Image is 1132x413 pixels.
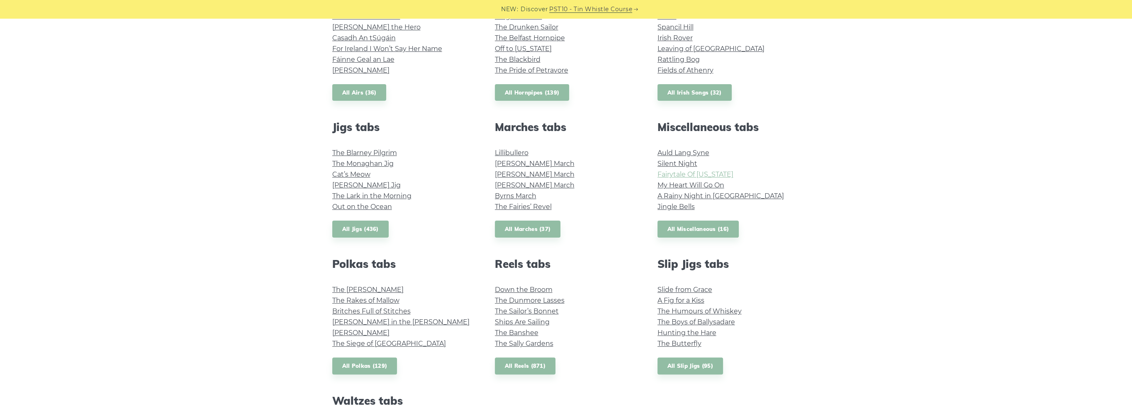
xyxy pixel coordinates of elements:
a: The Monaghan Jig [332,160,394,168]
h2: Miscellaneous tabs [657,121,800,134]
a: Out on the Ocean [332,203,392,211]
a: A Rainy Night in [GEOGRAPHIC_DATA] [657,192,784,200]
h2: Waltzes tabs [332,394,475,407]
a: Britches Full of Stitches [332,307,411,315]
a: The Pride of Petravore [495,66,568,74]
a: [PERSON_NAME] March [495,181,575,189]
a: Auld Lang Syne [657,149,709,157]
a: [PERSON_NAME] [332,66,390,74]
a: The Blackbird [495,56,540,63]
a: A Fig for a Kiss [657,296,704,304]
a: Rattling Bog [657,56,700,63]
a: The Boys of Ballysadare [657,318,735,326]
a: The Humours of Whiskey [657,307,742,315]
a: All Hornpipes (139) [495,84,570,101]
a: Leaving of [GEOGRAPHIC_DATA] [657,45,764,53]
a: Irish Rover [657,34,693,42]
a: All Airs (36) [332,84,387,101]
a: The Rakes of Mallow [332,296,399,304]
h2: Jigs tabs [332,121,475,134]
a: All Marches (37) [495,221,561,238]
a: Ships Are Sailing [495,318,550,326]
a: Grace [657,12,677,20]
a: All Irish Songs (32) [657,84,732,101]
a: King Of Fairies [495,12,542,20]
a: Cat’s Meow [332,170,370,178]
a: The Butterfly [657,340,701,347]
a: Off to [US_STATE] [495,45,552,53]
a: All Reels (871) [495,357,556,374]
h2: Polkas tabs [332,258,475,270]
a: The Lark in the Morning [332,192,411,200]
a: [PERSON_NAME] the Hero [332,23,421,31]
span: Discover [521,5,548,14]
a: Lonesome Boatman [332,12,400,20]
a: The Sailor’s Bonnet [495,307,559,315]
a: All Polkas (129) [332,357,397,374]
a: Jingle Bells [657,203,695,211]
a: [PERSON_NAME] Jig [332,181,401,189]
h2: Marches tabs [495,121,638,134]
a: The Belfast Hornpipe [495,34,565,42]
a: For Ireland I Won’t Say Her Name [332,45,442,53]
a: The Sally Gardens [495,340,553,347]
a: Slide from Grace [657,286,712,294]
a: Down the Broom [495,286,553,294]
a: The [PERSON_NAME] [332,286,404,294]
a: All Jigs (436) [332,221,389,238]
h2: Reels tabs [495,258,638,270]
a: [PERSON_NAME] [332,329,390,337]
h2: Slip Jigs tabs [657,258,800,270]
a: PST10 - Tin Whistle Course [549,5,632,14]
span: NEW: [501,5,518,14]
a: Fields of Athenry [657,66,713,74]
a: Fairytale Of [US_STATE] [657,170,733,178]
a: Fáinne Geal an Lae [332,56,394,63]
a: Byrns March [495,192,536,200]
a: The Drunken Sailor [495,23,558,31]
a: Lillibullero [495,149,528,157]
a: The Blarney Pilgrim [332,149,397,157]
a: Silent Night [657,160,697,168]
a: Spancil Hill [657,23,694,31]
a: [PERSON_NAME] March [495,160,575,168]
a: All Slip Jigs (95) [657,357,723,374]
a: [PERSON_NAME] March [495,170,575,178]
a: All Miscellaneous (16) [657,221,739,238]
a: Hunting the Hare [657,329,716,337]
a: My Heart Will Go On [657,181,724,189]
a: Casadh An tSúgáin [332,34,396,42]
a: The Siege of [GEOGRAPHIC_DATA] [332,340,446,347]
a: The Dunmore Lasses [495,296,565,304]
a: [PERSON_NAME] in the [PERSON_NAME] [332,318,470,326]
a: The Banshee [495,329,538,337]
a: The Fairies’ Revel [495,203,552,211]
